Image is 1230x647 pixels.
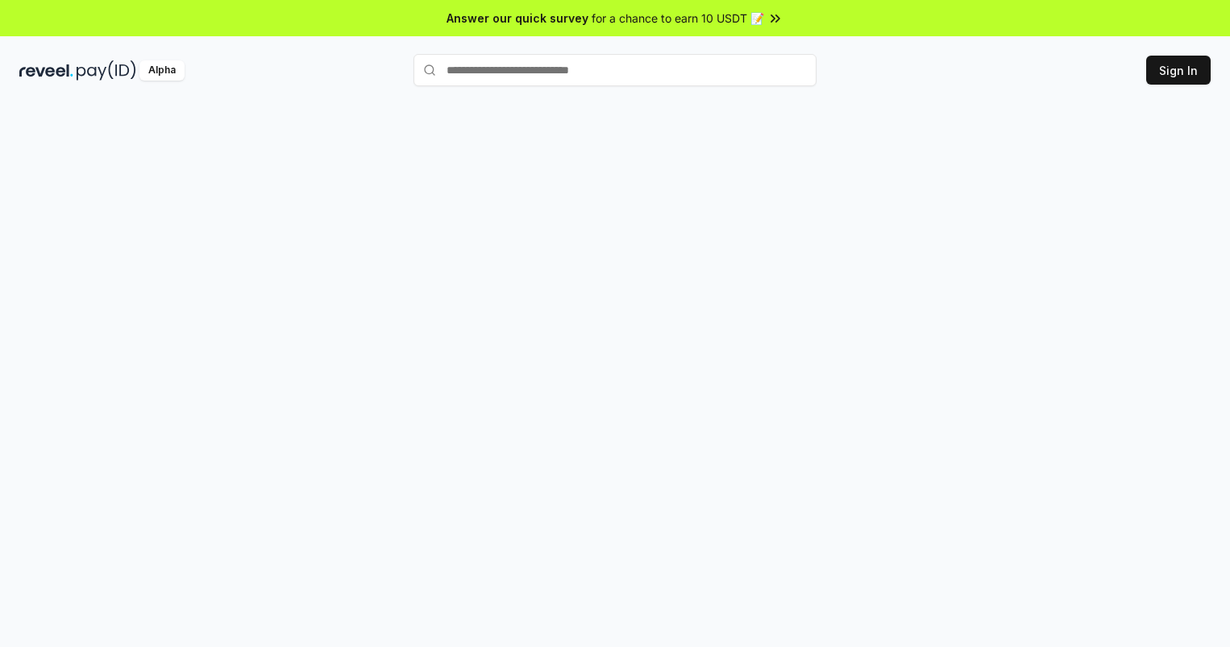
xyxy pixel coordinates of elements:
span: Answer our quick survey [447,10,588,27]
span: for a chance to earn 10 USDT 📝 [592,10,764,27]
img: pay_id [77,60,136,81]
button: Sign In [1146,56,1211,85]
img: reveel_dark [19,60,73,81]
div: Alpha [139,60,185,81]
